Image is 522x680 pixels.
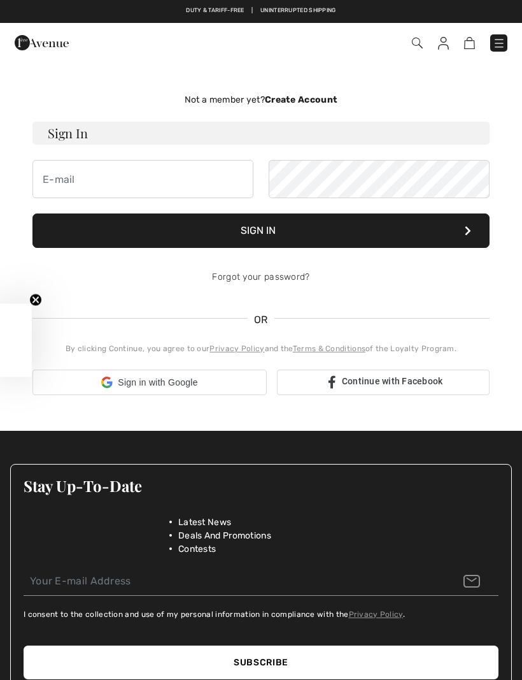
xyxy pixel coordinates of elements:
[24,477,498,494] h3: Stay Up-To-Date
[24,567,498,596] input: Your E-mail Address
[464,37,475,49] img: Shopping Bag
[15,30,69,55] img: 1ère Avenue
[438,37,449,50] img: My Info
[32,160,253,198] input: E-mail
[32,122,490,145] h3: Sign In
[178,516,231,529] span: Latest News
[277,370,490,395] a: Continue with Facebook
[32,213,490,248] button: Sign In
[32,93,490,106] div: Not a member yet?
[32,370,267,395] div: Sign in with Google
[178,542,216,556] span: Contests
[24,646,498,679] button: Subscribe
[342,376,443,386] span: Continue with Facebook
[265,94,337,105] strong: Create Account
[209,344,264,353] a: Privacy Policy
[15,36,69,48] a: 1ère Avenue
[493,37,505,50] img: Menu
[118,376,197,389] span: Sign in with Google
[349,610,403,619] a: Privacy Policy
[29,293,42,306] button: Close teaser
[293,344,365,353] a: Terms & Conditions
[24,609,405,620] label: I consent to the collection and use of my personal information in compliance with the .
[412,38,423,48] img: Search
[248,312,274,328] span: OR
[178,529,271,542] span: Deals And Promotions
[212,271,309,282] a: Forgot your password?
[32,343,490,354] div: By clicking Continue, you agree to our and the of the Loyalty Program.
